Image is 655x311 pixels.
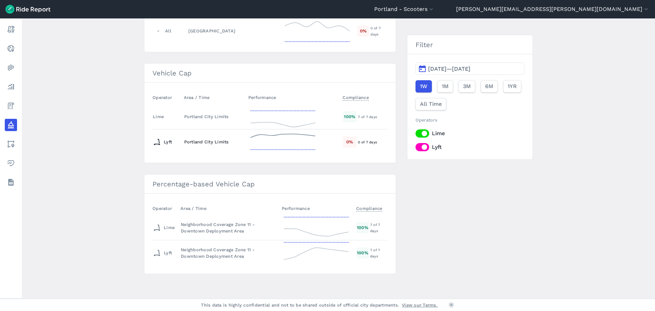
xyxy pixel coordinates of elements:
div: 7 of 7 days [370,247,387,259]
div: 7 of 7 days [358,114,387,120]
span: Operators [416,117,437,123]
span: Compliance [356,204,382,212]
div: 0 of 7 days [358,139,387,145]
th: Performance [246,91,340,104]
a: Policy [5,119,17,131]
a: View our Terms. [402,302,438,308]
span: 1W [420,82,427,90]
span: 1M [442,82,449,90]
a: Realtime [5,42,17,55]
th: Operator [152,91,181,104]
label: Lime [416,129,524,138]
a: Analyze [5,81,17,93]
button: 6M [481,80,498,93]
img: Ride Report [5,5,50,14]
div: All [165,28,171,34]
h3: Percentage-based Vehicle Cap [144,174,396,194]
div: 7 of 7 days [370,222,387,234]
span: 1YR [508,82,517,90]
th: Performance [279,202,353,215]
button: 1M [437,80,453,93]
th: Area / Time [181,91,246,104]
div: Neighborhood Coverage Zone 11 - Downtown Deployment Area [181,221,276,234]
div: 100 % [356,222,369,233]
th: Area / Time [178,202,279,215]
div: 0 % [343,137,356,147]
span: 6M [485,82,493,90]
button: All Time [416,98,446,110]
span: 3M [463,82,471,90]
div: Lime [153,222,175,233]
span: Compliance [343,93,369,101]
div: [GEOGRAPHIC_DATA] [188,28,277,34]
div: Lime [153,113,164,120]
h3: Vehicle Cap [144,63,396,83]
button: 1W [416,80,432,93]
a: Heatmaps [5,61,17,74]
span: All Time [420,100,442,108]
span: [DATE]—[DATE] [428,66,470,72]
div: 0 of 7 days [370,25,387,37]
a: Fees [5,100,17,112]
div: Portland City Limits [184,113,243,120]
a: Datasets [5,176,17,188]
label: Lyft [416,143,524,151]
button: 1YR [503,80,521,93]
div: 100 % [356,248,369,258]
h3: Filter [407,35,533,54]
div: 100 % [343,111,356,122]
div: 0 % [358,26,369,36]
a: Report [5,23,17,36]
div: Portland City Limits [184,139,243,145]
a: Areas [5,138,17,150]
button: 3M [458,80,475,93]
th: Operator [152,202,178,215]
div: Lyft [153,137,172,147]
button: [DATE]—[DATE] [416,62,524,75]
button: Portland - Scooters [374,5,435,13]
a: Health [5,157,17,169]
div: Neighborhood Coverage Zone 11 - Downtown Deployment Area [181,246,276,259]
div: Lyft [153,248,172,258]
button: [PERSON_NAME][EMAIL_ADDRESS][PERSON_NAME][DOMAIN_NAME] [456,5,650,13]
